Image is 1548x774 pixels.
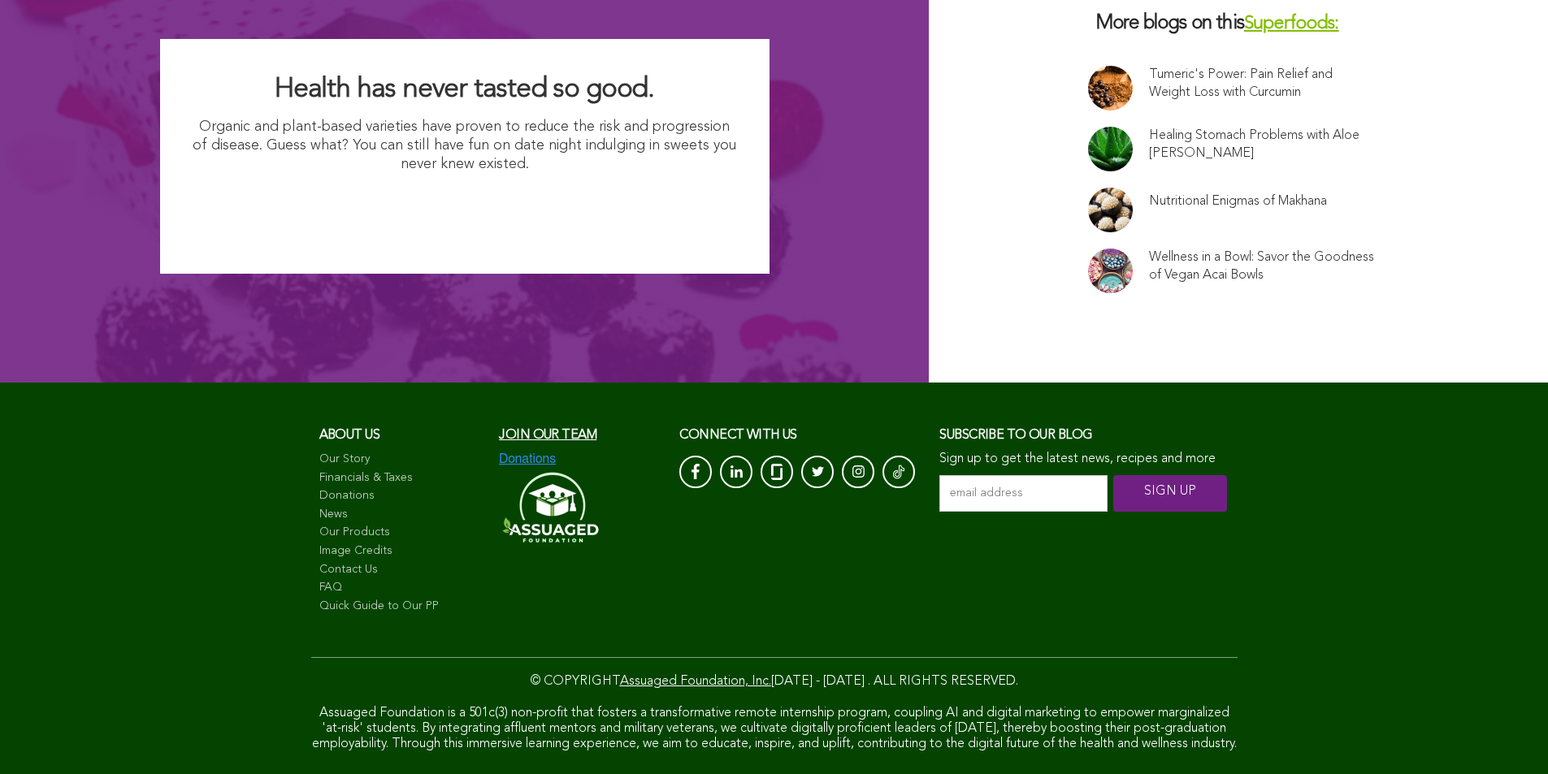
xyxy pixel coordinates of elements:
[1149,192,1327,210] a: Nutritional Enigmas of Makhana
[193,71,737,107] h2: Health has never tasted so good.
[939,423,1229,448] h3: Subscribe to our blog
[893,464,904,480] img: Tik-Tok-Icon
[939,475,1108,512] input: email address
[305,183,624,241] img: I Want Organic Shopping For Less
[319,562,483,578] a: Contact Us
[319,543,483,560] a: Image Credits
[939,452,1229,467] p: Sign up to get the latest news, recipes and more
[319,488,483,504] a: Donations
[319,580,483,596] a: FAQ
[319,429,380,442] span: About us
[531,675,1018,688] span: © COPYRIGHT [DATE] - [DATE] . ALL RIGHTS RESERVED.
[319,599,483,615] a: Quick Guide to Our PP
[1088,11,1389,37] h3: More blogs on this
[1149,127,1375,162] a: Healing Stomach Problems with Aloe [PERSON_NAME]
[499,467,600,547] img: Assuaged-Foundation-Logo-White
[1149,66,1375,102] a: Tumeric's Power: Pain Relief and Weight Loss with Curcumin
[499,452,556,466] img: Donations
[679,429,797,442] span: CONNECT with us
[1467,696,1548,774] iframe: Chat Widget
[1149,249,1375,284] a: Wellness in a Bowl: Savor the Goodness of Vegan Acai Bowls
[319,525,483,541] a: Our Products
[319,470,483,486] a: Financials & Taxes
[771,464,783,480] img: glassdoor_White
[1244,15,1339,33] a: Superfoods:
[319,452,483,468] a: Our Story
[499,429,596,442] a: Join our team
[620,675,771,688] a: Assuaged Foundation, Inc.
[312,707,1237,750] span: Assuaged Foundation is a 501c(3) non-profit that fosters a transformative remote internship progr...
[1113,475,1227,512] input: SIGN UP
[193,118,737,175] p: Organic and plant-based varieties have proven to reduce the risk and progression of disease. Gues...
[319,507,483,523] a: News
